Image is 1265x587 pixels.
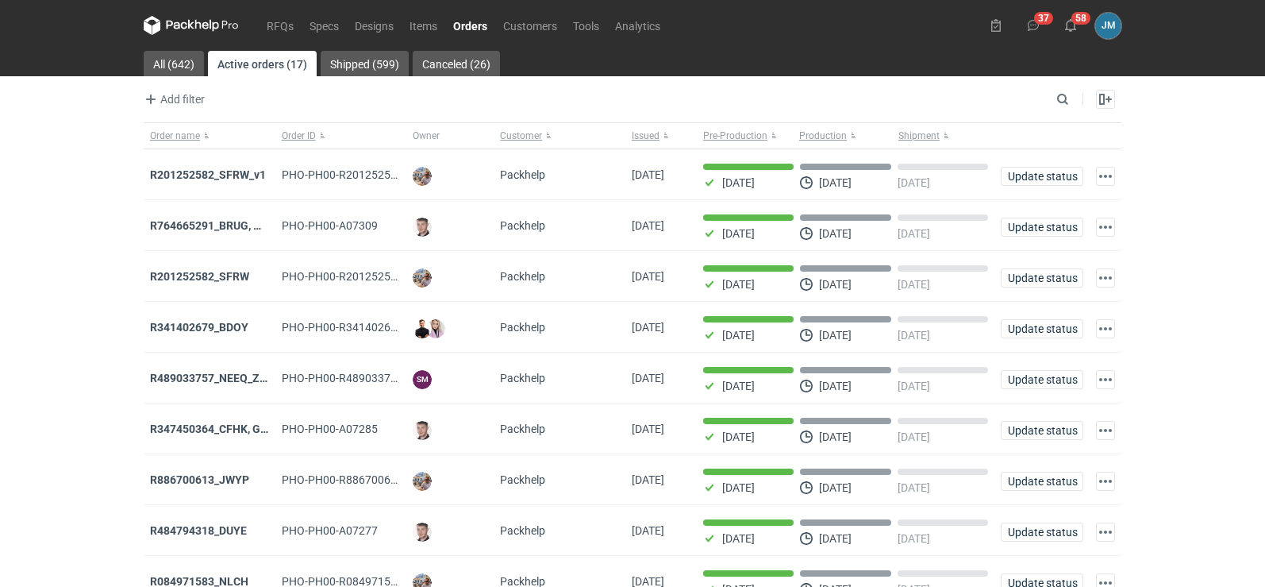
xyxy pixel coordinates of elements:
p: [DATE] [722,431,755,443]
span: Production [799,129,847,142]
span: PHO-PH00-R489033757_NEEQ_ZVYP_WVPK_PHVG_SDDZ_GAYC [282,372,603,384]
a: R341402679_BDOY [150,321,248,334]
a: Tools [565,16,607,35]
span: Update status [1008,374,1076,385]
span: Update status [1008,272,1076,284]
button: Actions [1096,472,1115,491]
span: Add filter [141,90,205,109]
span: Packhelp [500,524,545,537]
p: [DATE] [722,481,755,494]
img: Klaudia Wiśniewska [426,319,445,338]
p: [DATE] [722,380,755,392]
a: R489033757_NEEQ_ZVYP_WVPK_PHVG_SDDZ_GAYC [150,372,418,384]
p: [DATE] [819,380,852,392]
span: 24/09/2025 [632,524,664,537]
span: 29/09/2025 [632,372,664,384]
button: Actions [1096,319,1115,338]
a: Orders [445,16,495,35]
button: Actions [1096,268,1115,288]
span: Update status [1008,476,1076,487]
figcaption: JM [1095,13,1121,39]
button: Production [796,123,895,149]
img: Maciej Sikora [413,523,432,542]
span: Order name [150,129,200,142]
a: R201252582_SFRW_v1 [150,168,266,181]
p: [DATE] [898,431,930,443]
span: Packhelp [500,270,545,283]
span: 25/09/2025 [632,473,664,486]
a: Customers [495,16,565,35]
span: PHO-PH00-R201252582_SFRW [282,270,437,283]
strong: R484794318_DUYE [150,524,247,537]
img: Michał Palasek [413,472,432,491]
span: Packhelp [500,372,545,384]
p: [DATE] [898,380,930,392]
button: Customer [494,123,625,149]
span: 25/09/2025 [632,423,664,435]
button: Actions [1096,421,1115,440]
a: R886700613_JWYP [150,473,249,486]
a: R347450364_CFHK, GKSJ [150,423,281,435]
p: [DATE] [722,329,755,342]
p: [DATE] [722,227,755,240]
span: Shipment [898,129,940,142]
span: Packhelp [500,473,545,486]
p: [DATE] [819,532,852,545]
p: [DATE] [819,176,852,189]
img: Tomasz Kubiak [413,319,432,338]
a: Analytics [607,16,668,35]
p: [DATE] [898,227,930,240]
span: Update status [1008,323,1076,334]
a: Designs [347,16,402,35]
svg: Packhelp Pro [144,16,239,35]
span: Order ID [282,129,316,142]
span: PHO-PH00-A07309 [282,219,378,232]
a: Specs [302,16,347,35]
button: Issued [625,123,697,149]
span: Owner [413,129,440,142]
button: Order name [144,123,275,149]
input: Search [1053,90,1104,109]
button: Actions [1096,523,1115,542]
button: 37 [1021,13,1046,38]
button: Actions [1096,218,1115,237]
span: Pre-Production [703,129,767,142]
img: Michał Palasek [413,167,432,186]
span: PHO-PH00-R341402679_BDOY [282,321,436,334]
span: PHO-PH00-A07277 [282,524,378,537]
p: [DATE] [819,431,852,443]
button: Update status [1001,167,1083,186]
button: Shipment [895,123,994,149]
span: Update status [1008,527,1076,538]
a: RFQs [259,16,302,35]
img: Michał Palasek [413,268,432,288]
p: [DATE] [819,227,852,240]
span: PHO-PH00-R886700613_JWYP [282,473,437,486]
button: Update status [1001,319,1083,338]
a: Items [402,16,445,35]
button: Actions [1096,167,1115,186]
a: Shipped (599) [321,51,409,76]
p: [DATE] [898,481,930,494]
span: Update status [1008,171,1076,182]
a: All (642) [144,51,204,76]
p: [DATE] [722,532,755,545]
span: Update status [1008,425,1076,436]
span: Customer [500,129,542,142]
p: [DATE] [898,532,930,545]
p: [DATE] [898,278,930,291]
p: [DATE] [898,176,930,189]
p: [DATE] [819,278,852,291]
button: Update status [1001,370,1083,389]
span: 30/09/2025 [632,270,664,283]
span: Packhelp [500,321,545,334]
a: Active orders (17) [208,51,317,76]
span: 29/09/2025 [632,321,664,334]
strong: R764665291_BRUG, HPRK [150,219,283,232]
span: Packhelp [500,219,545,232]
button: Add filter [140,90,206,109]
